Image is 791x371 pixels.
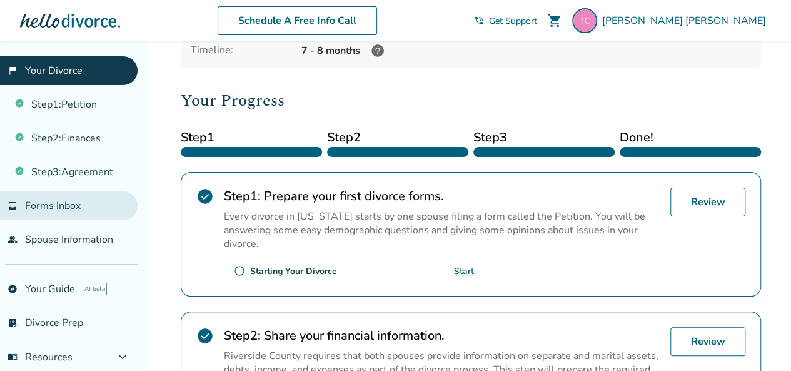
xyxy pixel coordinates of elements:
[8,318,18,328] span: list_alt_check
[181,88,761,113] h2: Your Progress
[224,188,261,205] strong: Step 1 :
[196,327,214,345] span: check_circle
[602,14,771,28] span: [PERSON_NAME] [PERSON_NAME]
[224,327,261,344] strong: Step 2 :
[572,8,597,33] img: toddjconger@gmail.com
[83,283,107,295] span: AI beta
[224,327,660,344] h2: Share your financial information.
[474,15,537,27] a: phone_in_talkGet Support
[474,16,484,26] span: phone_in_talk
[25,199,81,213] span: Forms Inbox
[250,265,337,277] div: Starting Your Divorce
[454,265,474,277] a: Start
[8,352,18,362] span: menu_book
[224,188,660,205] h2: Prepare your first divorce forms.
[8,350,73,364] span: Resources
[670,327,745,356] a: Review
[191,43,291,58] div: Timeline:
[8,201,18,211] span: inbox
[224,210,660,251] p: Every divorce in [US_STATE] starts by one spouse filing a form called the Petition. You will be a...
[547,13,562,28] span: shopping_cart
[115,350,130,365] span: expand_more
[728,311,791,371] iframe: Chat Widget
[301,43,751,58] div: 7 - 8 months
[473,128,615,147] span: Step 3
[196,188,214,205] span: check_circle
[8,66,18,76] span: flag_2
[8,284,18,294] span: explore
[670,188,745,216] a: Review
[234,265,245,277] span: radio_button_unchecked
[181,128,322,147] span: Step 1
[620,128,761,147] span: Done!
[327,128,468,147] span: Step 2
[218,6,377,35] a: Schedule A Free Info Call
[489,15,537,27] span: Get Support
[8,235,18,245] span: people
